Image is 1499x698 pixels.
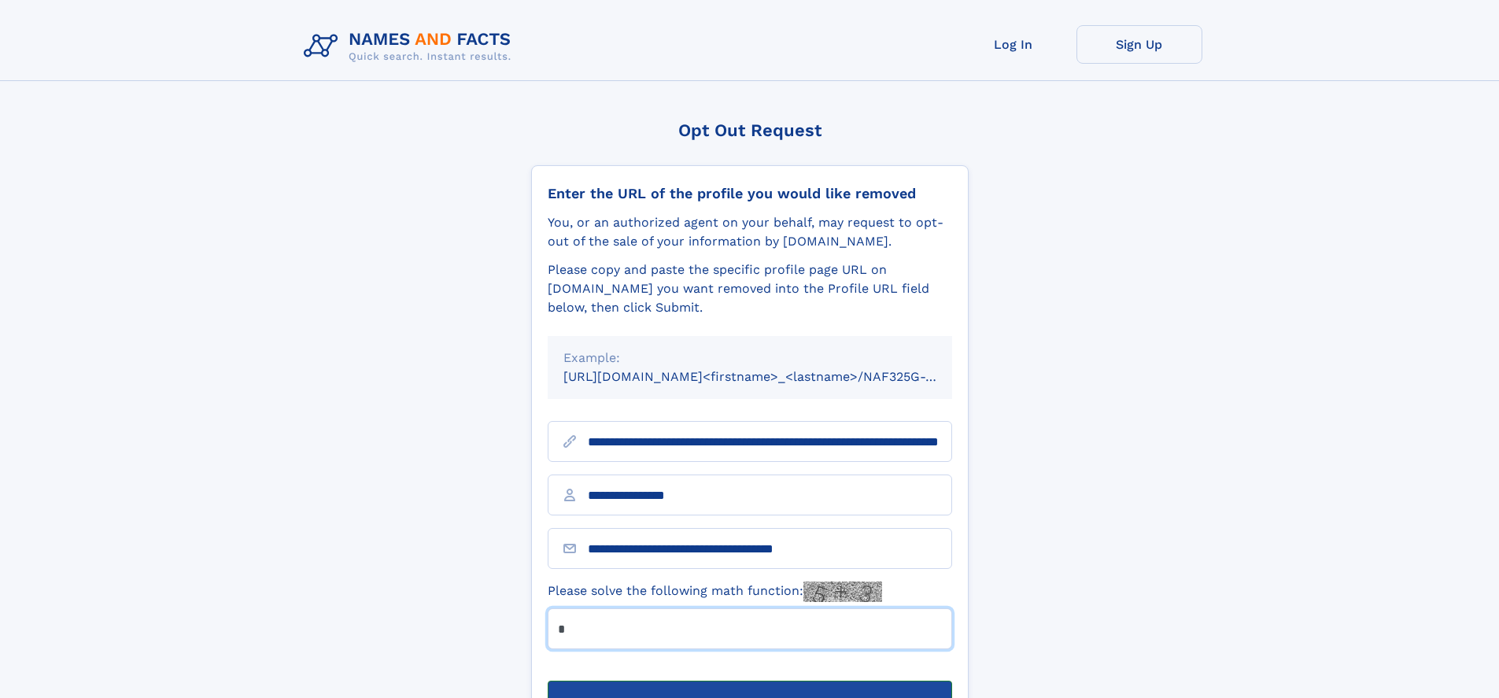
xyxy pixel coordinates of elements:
[563,349,936,367] div: Example:
[548,185,952,202] div: Enter the URL of the profile you would like removed
[548,260,952,317] div: Please copy and paste the specific profile page URL on [DOMAIN_NAME] you want removed into the Pr...
[1076,25,1202,64] a: Sign Up
[951,25,1076,64] a: Log In
[297,25,524,68] img: Logo Names and Facts
[548,582,882,602] label: Please solve the following math function:
[563,369,982,384] small: [URL][DOMAIN_NAME]<firstname>_<lastname>/NAF325G-xxxxxxxx
[548,213,952,251] div: You, or an authorized agent on your behalf, may request to opt-out of the sale of your informatio...
[531,120,969,140] div: Opt Out Request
